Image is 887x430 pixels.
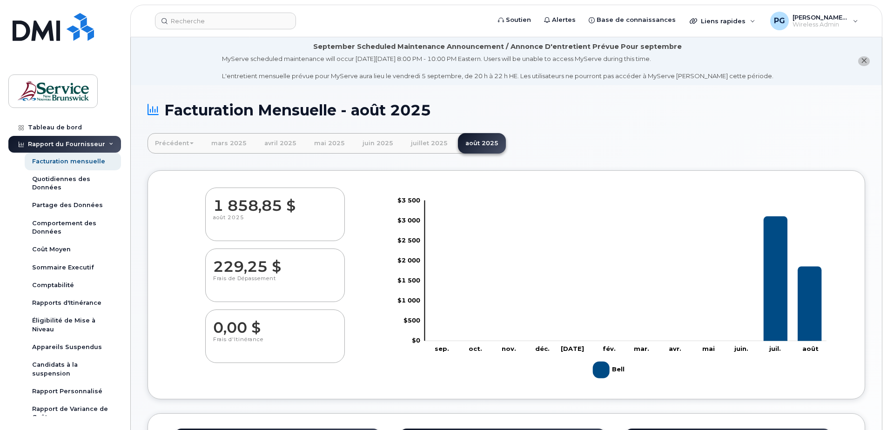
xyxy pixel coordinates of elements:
a: juin 2025 [355,133,401,154]
a: juillet 2025 [403,133,455,154]
tspan: [DATE] [561,345,584,353]
a: mars 2025 [204,133,254,154]
tspan: mai [702,345,715,353]
dd: 0,00 $ [213,310,337,336]
tspan: oct. [469,345,482,353]
p: Frais d'Itinérance [213,336,337,353]
dd: 1 858,85 $ [213,188,337,214]
g: Graphique [397,196,827,382]
g: Bell [593,358,627,382]
tspan: $500 [403,317,420,324]
tspan: $3 500 [397,196,420,204]
div: September Scheduled Maintenance Announcement / Annonce D'entretient Prévue Pour septembre [313,42,682,52]
tspan: $1 500 [397,276,420,284]
tspan: nov. [502,345,516,353]
tspan: $3 000 [397,216,420,224]
p: Frais de Dépassement [213,275,337,292]
g: Légende [593,358,627,382]
div: MyServe scheduled maintenance will occur [DATE][DATE] 8:00 PM - 10:00 PM Eastern. Users will be u... [222,54,773,81]
tspan: mar. [634,345,649,353]
tspan: juil. [769,345,781,353]
tspan: juin. [734,345,748,353]
p: août 2025 [213,214,337,231]
g: Bell [430,216,821,341]
tspan: $2 500 [397,236,420,244]
button: close notification [858,56,870,66]
a: Précédent [148,133,201,154]
tspan: $1 000 [397,296,420,304]
dd: 229,25 $ [213,249,337,275]
tspan: $0 [412,337,420,344]
tspan: août [802,345,819,353]
a: mai 2025 [307,133,352,154]
tspan: $2 000 [397,256,420,264]
tspan: déc. [535,345,550,353]
tspan: sep. [435,345,449,353]
tspan: avr. [669,345,681,353]
tspan: fév. [603,345,616,353]
a: avril 2025 [257,133,304,154]
a: août 2025 [458,133,506,154]
h1: Facturation Mensuelle - août 2025 [148,102,865,118]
